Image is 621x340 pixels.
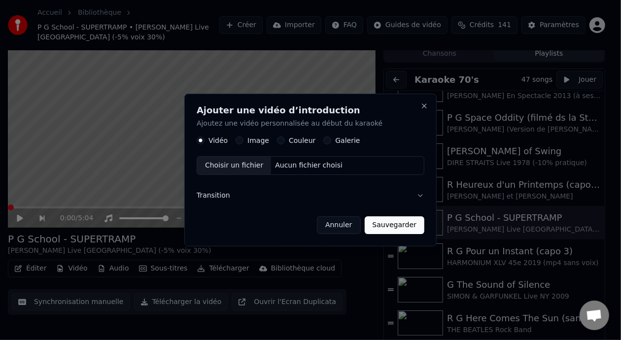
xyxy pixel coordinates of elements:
button: Transition [197,183,424,208]
label: Image [247,137,269,144]
label: Galerie [335,137,360,144]
div: Choisir un fichier [197,157,271,174]
label: Vidéo [208,137,228,144]
button: Sauvegarder [365,216,424,234]
button: Annuler [317,216,360,234]
label: Couleur [289,137,315,144]
div: Aucun fichier choisi [271,161,346,170]
h2: Ajouter une vidéo d’introduction [197,106,424,115]
p: Ajoutez une vidéo personnalisée au début du karaoké [197,119,424,129]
